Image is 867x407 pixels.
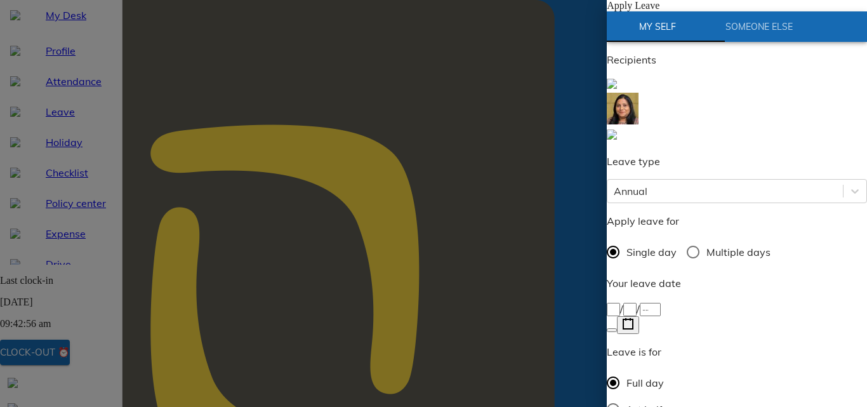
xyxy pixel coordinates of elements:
input: -- [623,303,637,316]
input: -- [607,303,620,316]
a: Meghali Bhagat [607,93,867,128]
img: defaultEmp.0e2b4d71.svg [607,79,617,89]
p: Leave is for [607,344,675,359]
p: Leave type [607,154,867,169]
span: / [637,302,640,315]
span: Single day [626,244,677,260]
span: Multiple days [706,244,771,260]
span: Your leave date [607,277,681,290]
img: defaultEmp.0e2b4d71.svg [607,130,617,140]
span: / [620,302,623,315]
input: ---- [640,303,661,316]
img: 423c088e-f114-476e-a228-80efe584a856.jpg [607,93,639,124]
span: Recipients [607,53,656,66]
span: Apply leave for [607,215,679,227]
div: daytype [607,239,867,265]
a: Pradeep Sabat [607,77,867,93]
span: My Self [614,19,701,35]
div: Annual [614,183,647,199]
span: Someone Else [716,19,802,35]
span: Full day [626,375,664,390]
a: sumHR admin [607,128,867,143]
